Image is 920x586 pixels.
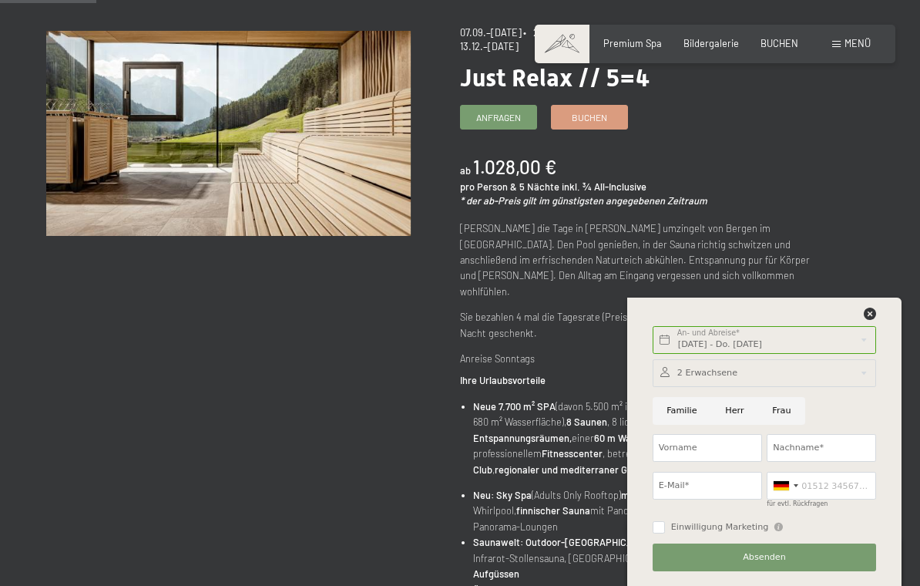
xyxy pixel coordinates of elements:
[566,416,607,428] strong: 8 Saunen
[761,37,798,49] a: BUCHEN
[743,551,786,564] span: Absenden
[473,489,532,501] strong: Neu: Sky Spa
[460,26,522,39] span: 07.09.–[DATE]
[473,447,811,475] strong: Kids Club
[473,156,556,178] b: 1.028,00 €
[572,111,607,124] span: Buchen
[476,111,521,124] span: Anfragen
[562,180,646,193] span: inkl. ¾ All-Inclusive
[460,63,650,93] span: Just Relax // 5=4
[767,472,876,500] input: 01512 3456789
[460,180,517,193] span: pro Person &
[460,351,824,366] p: Anreise Sonntags
[461,106,536,129] a: Anfragen
[46,31,411,236] img: Just Relax // 5=4
[621,489,732,501] strong: mit 23 m Infinity Sky Pool
[516,504,590,517] strong: finnischer Sauna
[460,374,546,386] strong: Ihre Urlaubsvorteile
[473,400,556,413] strong: Neue 7.700 m² SPA
[653,544,876,571] button: Absenden
[460,26,814,52] span: • 13.12.–[DATE]
[552,106,627,129] a: Buchen
[473,534,824,581] li: Bio-Sauna, Kristall-Dampfbad, Infrarot-Stollensauna, [GEOGRAPHIC_DATA],
[603,37,662,49] a: Premium Spa
[495,463,687,476] strong: regionaler und mediterraner Gourmetküche
[594,432,683,444] strong: 60 m Wasserrutsche
[542,447,603,460] strong: Fitnesscenter
[473,399,824,477] li: (davon 5.500 m² indoor) mit (insgesamt 680 m² Wasserfläche), , 8 lichtdurchfluteten einer , Beaut...
[767,473,803,499] div: Germany (Deutschland): +49
[683,37,739,49] a: Bildergalerie
[671,521,769,534] span: Einwilligung Marketing
[519,180,559,193] span: 5 Nächte
[473,487,824,534] li: (Adults Only Rooftop) (31 °C), Hot Whirlpool, mit Panoramablick, Sky Bar mit Terrasse sowie Sky P...
[460,164,471,177] span: ab
[473,536,660,548] strong: Saunawelt: Outdoor-[GEOGRAPHIC_DATA],
[767,500,828,507] label: für evtl. Rückfragen
[523,26,592,39] span: • 21.12.–[DATE]
[460,309,824,341] p: Sie bezahlen 4 mal die Tagesrate (Preiskategorie 1-4 Nächte) und erhalten eine Nacht geschenkt.
[844,37,871,49] span: Menü
[473,416,744,443] strong: Ruhe- und Entspannungsräumen,
[460,194,707,207] em: * der ab-Preis gilt im günstigsten angegebenen Zeitraum
[460,221,824,299] p: [PERSON_NAME] die Tage in [PERSON_NAME] umzingelt von Bergen im [GEOGRAPHIC_DATA]. Den Pool genie...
